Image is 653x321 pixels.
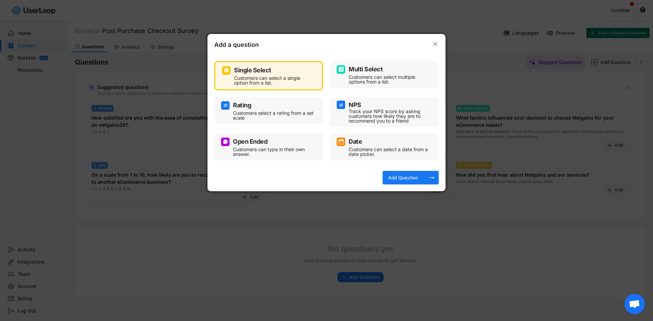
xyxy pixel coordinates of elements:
img: CalendarMajor.svg [338,139,344,144]
img: AdjustIcon.svg [338,102,344,108]
div: Customers can select multiple options from a list. [349,75,430,84]
button: arrow_right_alt [429,174,435,181]
img: ConversationMinor.svg [223,139,228,144]
div: Customers can type in their own answer. [233,147,315,157]
text:  [433,40,437,48]
div: Track your NPS score by asking customers how likely they are to recommend you to a friend [349,109,430,123]
button:  [432,41,439,48]
img: ListMajor.svg [338,67,344,72]
div: Single Select [234,67,271,73]
div: Customers can select a single option from a list. [234,76,314,85]
div: Multi Select [349,66,383,72]
div: Date [349,139,362,145]
img: CircleTickMinorWhite.svg [224,68,229,73]
div: Rating [233,102,251,108]
div: NPS [349,102,361,108]
div: Open Ended [233,139,267,145]
div: Add a question [214,41,282,51]
div: Add Question [386,175,420,181]
div: Customers select a rating from a set scale [233,111,315,120]
div: Open chat [624,294,645,314]
img: AdjustIcon.svg [223,103,228,108]
div: Customers can select a date from a date picker. [349,147,430,157]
